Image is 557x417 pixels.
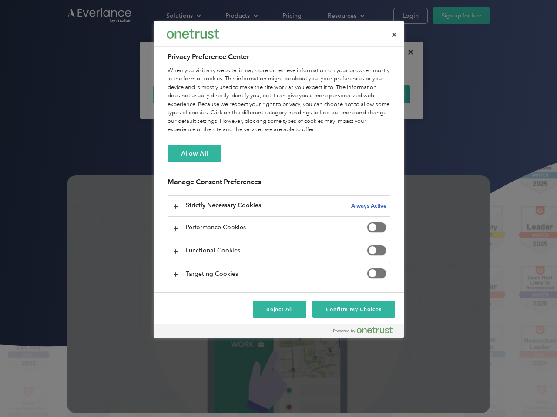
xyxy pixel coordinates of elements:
[154,21,404,338] div: Preference center
[168,52,390,62] h2: Privacy Preference Center
[64,52,108,70] input: Submit
[167,29,219,38] img: Everlance
[333,327,399,338] a: Powered by OneTrust Opens in a new Tab
[333,327,393,334] img: Powered by OneTrust Opens in a new Tab
[167,25,219,43] div: Everlance
[385,25,404,44] button: Close
[168,145,221,162] button: Allow All
[253,301,307,318] button: Reject All
[168,178,390,191] h3: Manage Consent Preferences
[154,21,404,338] div: Privacy Preference Center
[168,66,390,134] div: When you visit any website, it may store or retrieve information on your browser, mostly in the f...
[312,301,395,318] button: Confirm My Choices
